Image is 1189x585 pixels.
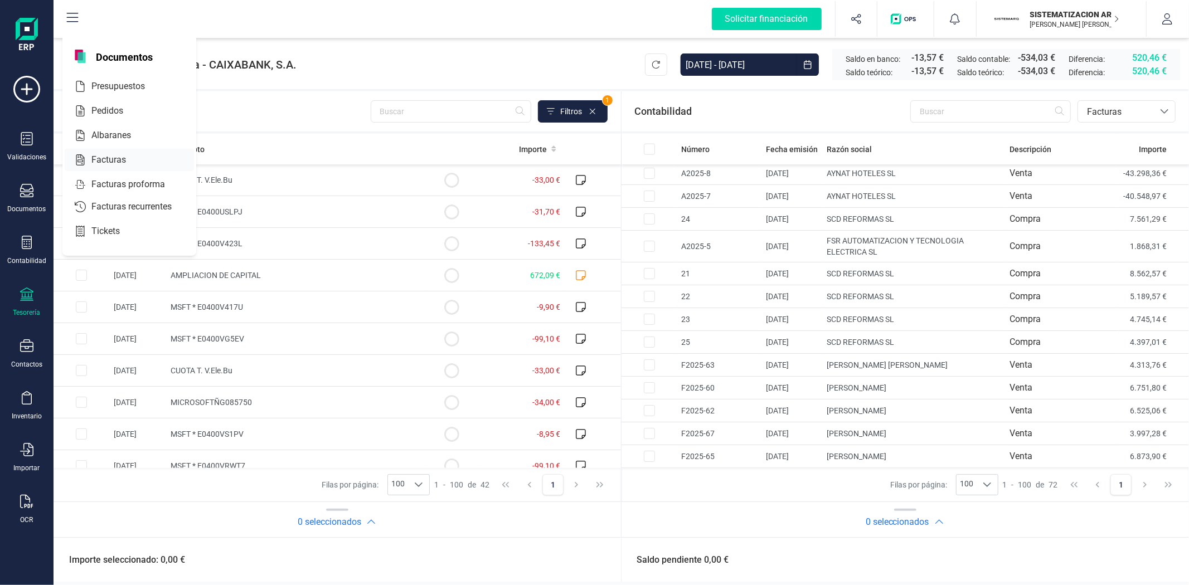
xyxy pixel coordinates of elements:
[1119,377,1189,399] td: 6.751,80 €
[171,303,243,311] span: MSFT * E0400V417U
[171,175,232,184] span: CUOTA T. V.Ele.Bu
[762,208,823,231] td: [DATE]
[762,262,823,285] td: [DATE]
[16,18,38,53] img: Logo Finanedi
[957,475,977,495] span: 100
[762,354,823,377] td: [DATE]
[8,204,46,213] div: Documentos
[538,100,608,123] button: Filtros
[1119,231,1189,262] td: 1.868,31 €
[677,162,762,185] td: A2025-8
[1134,474,1156,495] button: Next Page
[823,162,1006,185] td: AYNAT HOTELES SL
[1003,479,1007,490] span: 1
[561,106,583,117] span: Filtros
[1005,445,1119,468] td: Venta
[766,144,818,155] span: Fecha emisión
[76,365,87,376] div: Row Selected cd0f7359-6f5d-433b-8806-cba1a5f779dd
[76,428,87,440] div: Row Selected c4eadbab-e4f5-4495-ba86-0cf314f7c74d
[762,331,823,354] td: [DATE]
[910,100,1071,123] input: Buscar
[677,399,762,422] td: F2025-62
[823,422,1006,445] td: [PERSON_NAME]
[1010,144,1051,155] span: Descripción
[1018,51,1055,65] span: -534,03 €
[823,331,1006,354] td: SCD REFORMAS SL
[911,51,944,65] span: -13,57 €
[388,475,408,495] span: 100
[322,474,430,495] div: Filas por página:
[677,377,762,399] td: F2025-60
[533,207,561,216] span: -31,70 €
[533,398,561,407] span: -34,00 €
[644,359,655,370] div: Row Selected 1601d2ee-b89d-4532-9b54-5652188b1c50
[677,445,762,468] td: F2025-65
[677,422,762,445] td: F2025-67
[1119,445,1189,468] td: 6.873,90 €
[846,67,892,78] span: Saldo teórico:
[434,479,489,490] div: -
[1030,20,1119,29] p: [PERSON_NAME] [PERSON_NAME]
[87,104,143,118] span: Pedidos
[298,515,361,529] h2: 0 seleccionados
[644,314,655,325] div: Row Selected 11a69acf-0adb-4b3e-9b76-8106ebbc02cb
[677,285,762,308] td: 22
[762,231,823,262] td: [DATE]
[823,262,1006,285] td: SCD REFORMAS SL
[624,553,729,567] span: Saldo pendiente 0,00 €
[542,474,564,495] button: Page 1
[566,474,587,495] button: Next Page
[1119,308,1189,331] td: 4.745,14 €
[1005,162,1119,185] td: Venta
[495,474,516,495] button: First Page
[56,553,185,567] span: Importe seleccionado: 0,00 €
[171,271,261,280] span: AMPLIACION DE CAPITAL
[1069,53,1105,65] span: Diferencia:
[171,239,242,248] span: MSFT * E0400V423L
[533,461,561,470] span: -99,10 €
[1119,399,1189,422] td: 6.525,06 €
[1119,422,1189,445] td: 3.997,28 €
[846,53,900,65] span: Saldo en banco:
[1003,479,1058,490] div: -
[823,377,1006,399] td: [PERSON_NAME]
[827,144,872,155] span: Razón social
[1132,51,1167,65] span: 520,46 €
[677,262,762,285] td: 21
[698,1,835,37] button: Solicitar financiación
[1005,262,1119,285] td: Compra
[87,200,192,213] span: Facturas recurrentes
[823,399,1006,422] td: [PERSON_NAME]
[911,65,944,78] span: -13,57 €
[21,515,33,524] div: OCR
[1064,474,1085,495] button: First Page
[76,301,87,313] div: Row Selected bb94ddb6-8c85-4417-beb7-4a255355f5bc
[1005,231,1119,262] td: Compra
[994,7,1019,31] img: SI
[1110,474,1132,495] button: Page 1
[644,428,655,439] div: Row Selected 705e0fec-44c3-4d5d-8a0a-d40d451160e9
[762,185,823,208] td: [DATE]
[11,360,42,369] div: Contactos
[434,479,439,490] span: 1
[76,397,87,408] div: Row Selected 08d05923-ff95-49e8-8432-b62e5f2cf6a4
[644,144,655,155] div: All items unselected
[533,366,561,375] span: -33,00 €
[109,291,166,323] td: [DATE]
[481,479,489,490] span: 42
[823,308,1006,331] td: SCD REFORMAS SL
[644,382,655,393] div: Row Selected 204ecb0a-ab5f-4f77-a6b2-4e6544cf42cb
[1119,354,1189,377] td: 4.313,76 €
[171,461,245,470] span: MSFT * E0400VRWT7
[537,430,561,438] span: -8,95 €
[87,129,151,142] span: Albaranes
[644,168,655,179] div: Row Selected 004077c2-b7a2-409d-975a-a41af673c4b9
[468,479,476,490] span: de
[644,291,655,302] div: Row Selected 828ef6db-01ff-4ca1-876b-d50dd1bc2841
[171,366,232,375] span: CUOTA T. V.Ele.Bu
[1005,185,1119,208] td: Venta
[1087,474,1108,495] button: Previous Page
[823,208,1006,231] td: SCD REFORMAS SL
[87,153,146,167] span: Facturas
[1005,354,1119,377] td: Venta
